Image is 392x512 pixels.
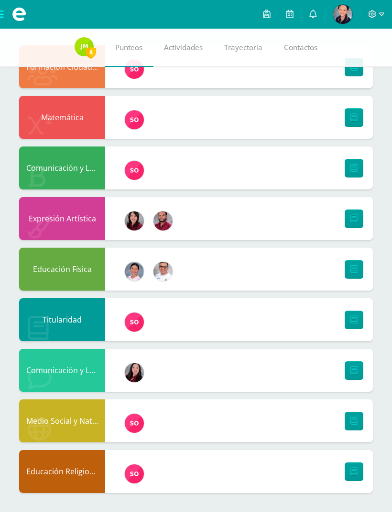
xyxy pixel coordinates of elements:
div: Educación Física [19,248,105,291]
div: Titularidad [19,298,105,341]
img: 319dd6542c337c9c96edb9391cb49051.png [333,5,352,24]
a: Trayectoria [214,29,273,67]
span: Contactos [284,42,317,52]
img: 5d51c81de9bbb3fffc4019618d736967.png [153,211,173,230]
img: b0f82de84d30251a6782a19331aa7b8a.png [125,414,144,433]
div: Medio Social y Natural [19,399,105,442]
a: Actividades [153,29,214,67]
div: Matemática [19,96,105,139]
div: Educación Religiosa Escolar [19,450,105,493]
img: b0f82de84d30251a6782a19331aa7b8a.png [125,313,144,332]
div: Expresión Artística [19,197,105,240]
img: 1354d76387a879e50f6ed6ec9596f394.png [125,363,144,382]
img: b0f82de84d30251a6782a19331aa7b8a.png [125,161,144,180]
div: Formación Ciudadana [19,45,105,88]
a: Contactos [273,29,328,67]
img: b0f82de84d30251a6782a19331aa7b8a.png [125,110,144,129]
div: Comunicación y Lenguaje,Idioma Extranjero Inglés [19,349,105,392]
span: Punteos [115,42,142,52]
img: 805811bcaf86086e66a0616b189278fe.png [153,262,173,281]
img: 85d3ff523a2d12075484f0a7ede102c3.png [75,37,94,56]
img: b0f82de84d30251a6782a19331aa7b8a.png [125,60,144,79]
img: 97d0c8fa0986aa0795e6411a21920e60.png [125,211,144,230]
span: Actividades [164,42,203,52]
span: 8 [86,46,96,58]
span: Trayectoria [224,42,262,52]
img: b0f82de84d30251a6782a19331aa7b8a.png [125,464,144,483]
div: Comunicación y Lenguaje,Idioma Español [19,146,105,189]
img: 9abbe43aaafe0ed17d550ebc90d1790c.png [125,262,144,281]
a: Punteos [105,29,153,67]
